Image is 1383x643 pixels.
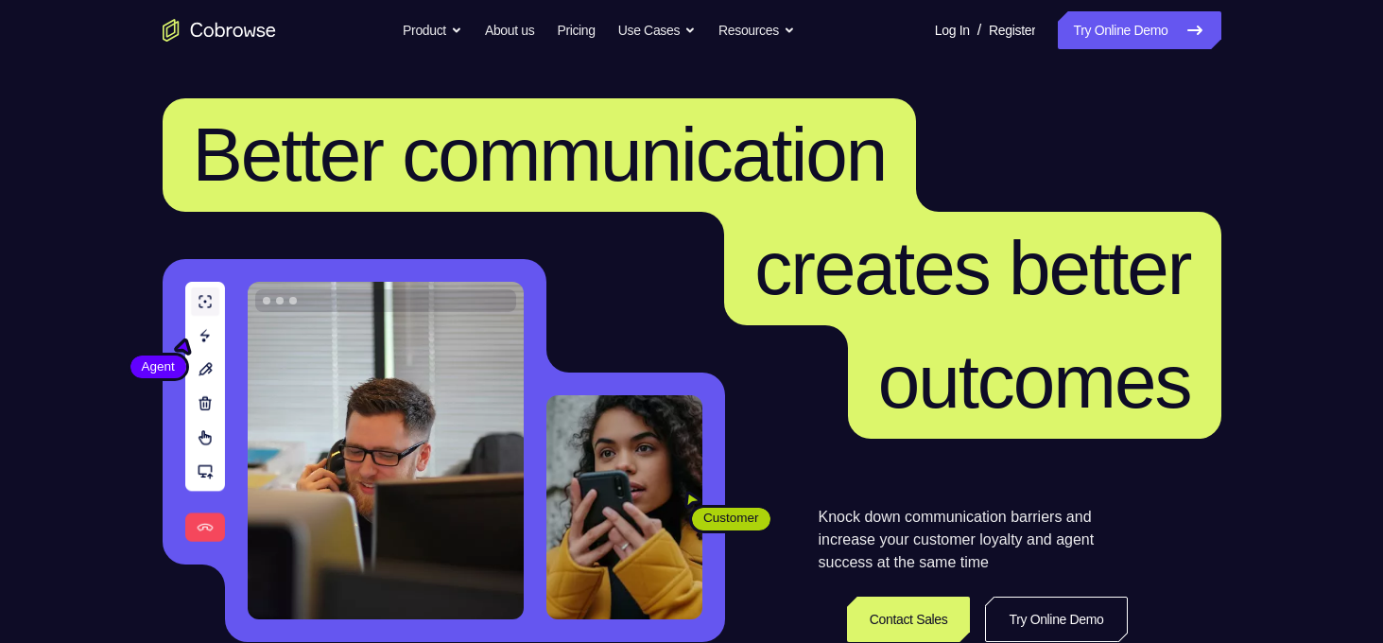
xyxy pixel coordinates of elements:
[977,19,981,42] span: /
[847,597,971,642] a: Contact Sales
[557,11,595,49] a: Pricing
[163,19,276,42] a: Go to the home page
[878,339,1191,424] span: outcomes
[1058,11,1220,49] a: Try Online Demo
[985,597,1127,642] a: Try Online Demo
[546,395,702,619] img: A customer holding their phone
[935,11,970,49] a: Log In
[403,11,462,49] button: Product
[618,11,696,49] button: Use Cases
[718,11,795,49] button: Resources
[193,113,887,197] span: Better communication
[754,226,1190,310] span: creates better
[485,11,534,49] a: About us
[989,11,1035,49] a: Register
[819,506,1128,574] p: Knock down communication barriers and increase your customer loyalty and agent success at the sam...
[248,282,524,619] img: A customer support agent talking on the phone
